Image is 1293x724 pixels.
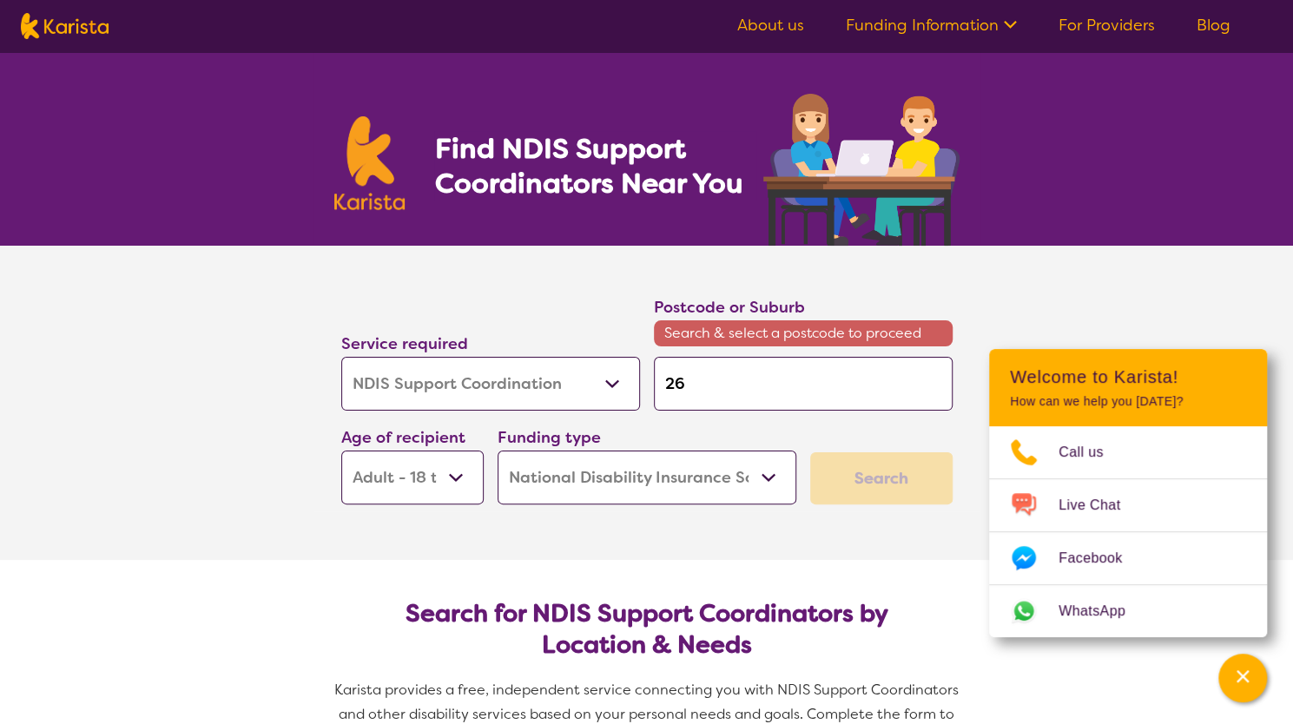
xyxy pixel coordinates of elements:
span: WhatsApp [1059,598,1146,624]
img: Karista logo [334,116,406,210]
a: About us [737,15,804,36]
img: Karista logo [21,13,109,39]
h1: Find NDIS Support Coordinators Near You [434,131,755,201]
h2: Welcome to Karista! [1010,366,1246,387]
span: Facebook [1059,545,1143,571]
h2: Search for NDIS Support Coordinators by Location & Needs [355,598,939,661]
label: Age of recipient [341,427,465,448]
button: Channel Menu [1218,654,1267,702]
label: Postcode or Suburb [654,297,805,318]
ul: Choose channel [989,426,1267,637]
a: Web link opens in a new tab. [989,585,1267,637]
div: Channel Menu [989,349,1267,637]
label: Funding type [498,427,601,448]
a: For Providers [1059,15,1155,36]
a: Funding Information [846,15,1017,36]
span: Search & select a postcode to proceed [654,320,953,346]
p: How can we help you [DATE]? [1010,394,1246,409]
input: Type [654,357,953,411]
span: Live Chat [1059,492,1141,518]
img: support-coordination [763,94,960,246]
label: Service required [341,333,468,354]
a: Blog [1197,15,1230,36]
span: Call us [1059,439,1125,465]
